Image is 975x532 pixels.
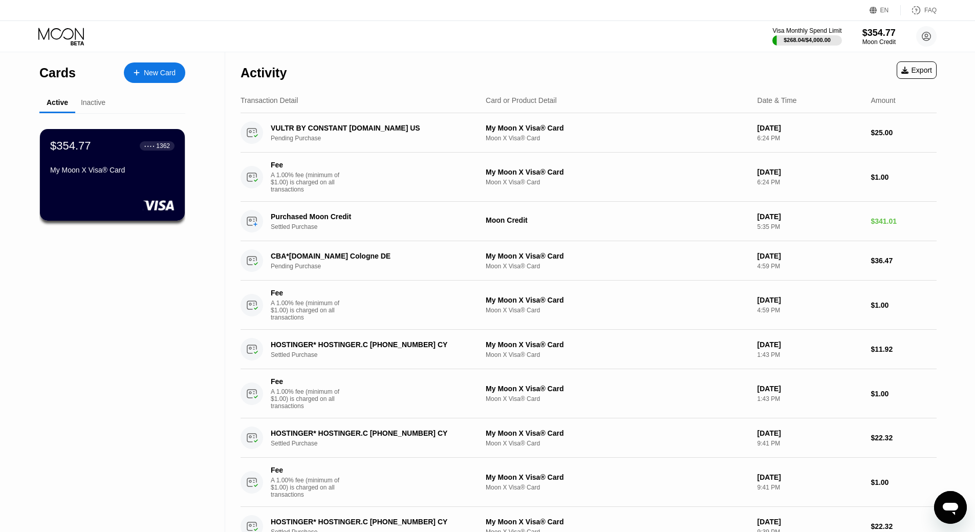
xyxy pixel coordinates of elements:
div: EN [870,5,901,15]
div: New Card [124,62,185,83]
div: A 1.00% fee (minimum of $1.00) is charged on all transactions [271,477,348,498]
div: Date & Time [757,96,797,104]
div: Purchased Moon Credit [271,212,469,221]
div: My Moon X Visa® Card [486,168,749,176]
div: Settled Purchase [271,440,484,447]
div: $25.00 [871,129,937,137]
div: Moon X Visa® Card [486,484,749,491]
div: [DATE] [757,252,863,260]
div: Moon Credit [862,38,896,46]
div: Inactive [81,98,105,107]
div: CBA*[DOMAIN_NAME] Cologne DE [271,252,469,260]
div: Fee [271,289,342,297]
div: Purchased Moon CreditSettled PurchaseMoon Credit[DATE]5:35 PM$341.01 [241,202,937,241]
div: Fee [271,377,342,386]
div: Fee [271,161,342,169]
div: My Moon X Visa® Card [486,385,749,393]
div: New Card [144,69,176,77]
div: $11.92 [871,345,937,353]
div: Cards [39,66,76,80]
div: Export [897,61,937,79]
div: Settled Purchase [271,351,484,358]
div: EN [880,7,889,14]
div: A 1.00% fee (minimum of $1.00) is charged on all transactions [271,388,348,410]
div: 5:35 PM [757,223,863,230]
div: My Moon X Visa® Card [50,166,175,174]
div: 1:43 PM [757,351,863,358]
div: Transaction Detail [241,96,298,104]
div: [DATE] [757,212,863,221]
div: Active [47,98,68,107]
div: FeeA 1.00% fee (minimum of $1.00) is charged on all transactionsMy Moon X Visa® CardMoon X Visa® ... [241,369,937,418]
div: Moon X Visa® Card [486,440,749,447]
div: Visa Monthly Spend Limit$268.04/$4,000.00 [772,27,841,46]
div: [DATE] [757,124,863,132]
div: Moon X Visa® Card [486,263,749,270]
div: Card or Product Detail [486,96,557,104]
div: Export [901,66,932,74]
div: FAQ [924,7,937,14]
div: VULTR BY CONSTANT [DOMAIN_NAME] USPending PurchaseMy Moon X Visa® CardMoon X Visa® Card[DATE]6:24... [241,113,937,153]
div: Amount [871,96,895,104]
div: [DATE] [757,296,863,304]
div: My Moon X Visa® Card [486,518,749,526]
div: $1.00 [871,478,937,486]
div: Pending Purchase [271,263,484,270]
div: Moon X Visa® Card [486,135,749,142]
div: HOSTINGER* HOSTINGER.C [PHONE_NUMBER] CY [271,341,469,349]
div: Moon X Visa® Card [486,351,749,358]
div: HOSTINGER* HOSTINGER.C [PHONE_NUMBER] CYSettled PurchaseMy Moon X Visa® CardMoon X Visa® Card[DAT... [241,330,937,369]
div: [DATE] [757,385,863,393]
div: CBA*[DOMAIN_NAME] Cologne DEPending PurchaseMy Moon X Visa® CardMoon X Visa® Card[DATE]4:59 PM$36.47 [241,241,937,281]
div: Moon X Visa® Card [486,395,749,402]
div: $354.77 [862,28,896,38]
div: [DATE] [757,518,863,526]
div: 6:24 PM [757,179,863,186]
div: $354.77Moon Credit [862,28,896,46]
div: FAQ [901,5,937,15]
div: A 1.00% fee (minimum of $1.00) is charged on all transactions [271,300,348,321]
div: [DATE] [757,168,863,176]
div: Moon X Visa® Card [486,179,749,186]
div: $22.32 [871,522,937,530]
div: $1.00 [871,390,937,398]
div: FeeA 1.00% fee (minimum of $1.00) is charged on all transactionsMy Moon X Visa® CardMoon X Visa® ... [241,281,937,330]
div: Fee [271,466,342,474]
div: 4:59 PM [757,263,863,270]
div: VULTR BY CONSTANT [DOMAIN_NAME] US [271,124,469,132]
div: My Moon X Visa® Card [486,473,749,481]
div: $1.00 [871,173,937,181]
div: [DATE] [757,341,863,349]
div: $268.04 / $4,000.00 [784,37,831,43]
div: 9:41 PM [757,484,863,491]
div: My Moon X Visa® Card [486,124,749,132]
div: 6:24 PM [757,135,863,142]
div: $36.47 [871,257,937,265]
iframe: Pulsante per aprire la finestra di messaggistica [934,491,967,524]
div: My Moon X Visa® Card [486,341,749,349]
div: A 1.00% fee (minimum of $1.00) is charged on all transactions [271,172,348,193]
div: 1:43 PM [757,395,863,402]
div: FeeA 1.00% fee (minimum of $1.00) is charged on all transactionsMy Moon X Visa® CardMoon X Visa® ... [241,458,937,507]
div: ● ● ● ● [144,144,155,147]
div: HOSTINGER* HOSTINGER.C [PHONE_NUMBER] CY [271,518,469,526]
div: $341.01 [871,217,937,225]
div: Settled Purchase [271,223,484,230]
div: $1.00 [871,301,937,309]
div: [DATE] [757,429,863,437]
div: My Moon X Visa® Card [486,429,749,437]
div: 1362 [156,142,170,150]
div: 4:59 PM [757,307,863,314]
div: $354.77 [50,139,91,153]
div: HOSTINGER* HOSTINGER.C [PHONE_NUMBER] CYSettled PurchaseMy Moon X Visa® CardMoon X Visa® Card[DAT... [241,418,937,458]
div: $354.77● ● ● ●1362My Moon X Visa® Card [40,129,185,221]
div: HOSTINGER* HOSTINGER.C [PHONE_NUMBER] CY [271,429,469,437]
div: [DATE] [757,473,863,481]
div: Activity [241,66,287,80]
div: My Moon X Visa® Card [486,296,749,304]
div: Moon X Visa® Card [486,307,749,314]
div: Moon Credit [486,216,749,224]
div: 9:41 PM [757,440,863,447]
